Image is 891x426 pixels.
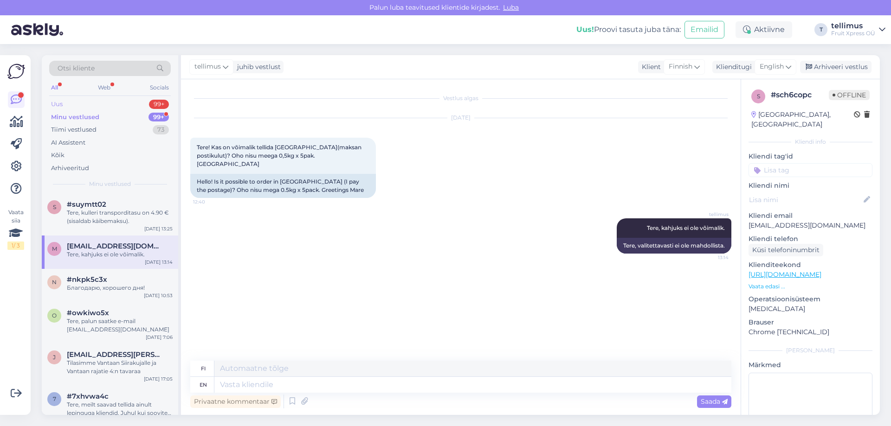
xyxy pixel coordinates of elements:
span: jarmo.liimatainen@perho.fi [67,350,163,359]
span: English [760,62,784,72]
div: Kõik [51,151,65,160]
span: #nkpk5c3x [67,275,107,284]
span: j [53,354,56,361]
span: #owkiwo5x [67,309,109,317]
div: Arhiveeritud [51,164,89,173]
img: Askly Logo [7,63,25,80]
div: Aktiivne [736,21,792,38]
div: Tere, valitettavasti ei ole mahdollista. [617,238,731,254]
p: Vaata edasi ... [749,282,872,291]
div: Privaatne kommentaar [190,395,281,408]
p: Operatsioonisüsteem [749,294,872,304]
input: Lisa tag [749,163,872,177]
span: s [757,93,760,100]
div: Tiimi vestlused [51,125,97,134]
input: Lisa nimi [749,195,862,205]
div: Tilasimme Vantaan Siirakujalle ja Vantaan rajatie 4:n tavaraa [67,359,173,375]
div: Proovi tasuta juba täna: [576,24,681,35]
span: 13:14 [694,254,729,261]
span: Tere! Kas on võimalik tellida [GEOGRAPHIC_DATA](maksan postikulut)? Oho nisu meega 0,5kg x 5pak. ... [197,144,363,167]
p: Chrome [TECHNICAL_ID] [749,327,872,337]
span: Minu vestlused [89,180,131,188]
div: fi [201,361,206,376]
div: Kliendi info [749,138,872,146]
p: Klienditeekond [749,260,872,270]
span: #suymtt02 [67,200,106,209]
span: Finnish [669,62,692,72]
div: # sch6copc [771,89,829,101]
div: en [200,377,207,393]
span: Saada [701,397,728,406]
p: Kliendi telefon [749,234,872,244]
div: Vaata siia [7,208,24,250]
div: Web [96,82,112,94]
div: Minu vestlused [51,113,99,122]
a: [URL][DOMAIN_NAME] [749,270,821,279]
div: [DATE] 13:14 [145,259,173,266]
div: Vestlus algas [190,94,731,102]
div: tellimus [831,22,875,30]
div: All [49,82,60,94]
span: mare71@elisanet.fi [67,242,163,250]
p: Brauser [749,318,872,327]
span: 7 [53,395,56,402]
div: Klient [638,62,661,72]
p: [EMAIL_ADDRESS][DOMAIN_NAME] [749,221,872,230]
div: [DATE] 17:05 [144,375,173,382]
span: n [52,279,57,286]
div: 1 / 3 [7,242,24,250]
span: Offline [829,90,870,100]
p: Märkmed [749,360,872,370]
div: 99+ [149,100,169,109]
div: [GEOGRAPHIC_DATA], [GEOGRAPHIC_DATA] [751,110,854,129]
span: Luba [500,3,522,12]
p: [MEDICAL_DATA] [749,304,872,314]
div: Tere, kulleri transporditasu on 4.90 € (sisaldab käibemaksu). [67,209,173,225]
span: m [52,245,57,252]
div: 99+ [148,113,169,122]
div: [PERSON_NAME] [749,346,872,355]
div: Благодарю, хорошего дня! [67,284,173,292]
span: tellimus [194,62,221,72]
span: Tere, kahjuks ei ole võimalik. [647,224,725,231]
span: tellimus [694,211,729,218]
div: 73 [153,125,169,134]
p: Kliendi email [749,211,872,221]
div: Socials [148,82,171,94]
p: Kliendi nimi [749,181,872,191]
span: #7xhvwa4c [67,392,109,401]
div: [DATE] 10:53 [144,292,173,299]
div: Tere, kahjuks ei ole võimalik. [67,250,173,259]
div: [DATE] 7:06 [146,334,173,341]
a: tellimusFruit Xpress OÜ [831,22,885,37]
div: [DATE] 13:25 [144,225,173,232]
span: o [52,312,57,319]
div: Uus [51,100,63,109]
span: s [53,203,56,210]
div: Hello! Is it possible to order in [GEOGRAPHIC_DATA] (I pay the postage)? Oho nisu mega 0.5kg x 5p... [190,174,376,198]
div: [DATE] [190,114,731,122]
div: Fruit Xpress OÜ [831,30,875,37]
div: Küsi telefoninumbrit [749,244,823,256]
button: Emailid [684,21,724,38]
div: AI Assistent [51,138,85,147]
div: Tere, palun saatke e-mail [EMAIL_ADDRESS][DOMAIN_NAME] [67,317,173,334]
div: Tere, meilt saavad tellida ainult lepinguga kliendid. Juhul kui soovite meilt tellida siis palun ... [67,401,173,417]
div: T [814,23,827,36]
div: Arhiveeri vestlus [800,61,872,73]
p: Kliendi tag'id [749,152,872,161]
div: juhib vestlust [233,62,281,72]
div: Klienditugi [712,62,752,72]
b: Uus! [576,25,594,34]
span: 12:40 [193,198,228,205]
span: Otsi kliente [58,64,95,73]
